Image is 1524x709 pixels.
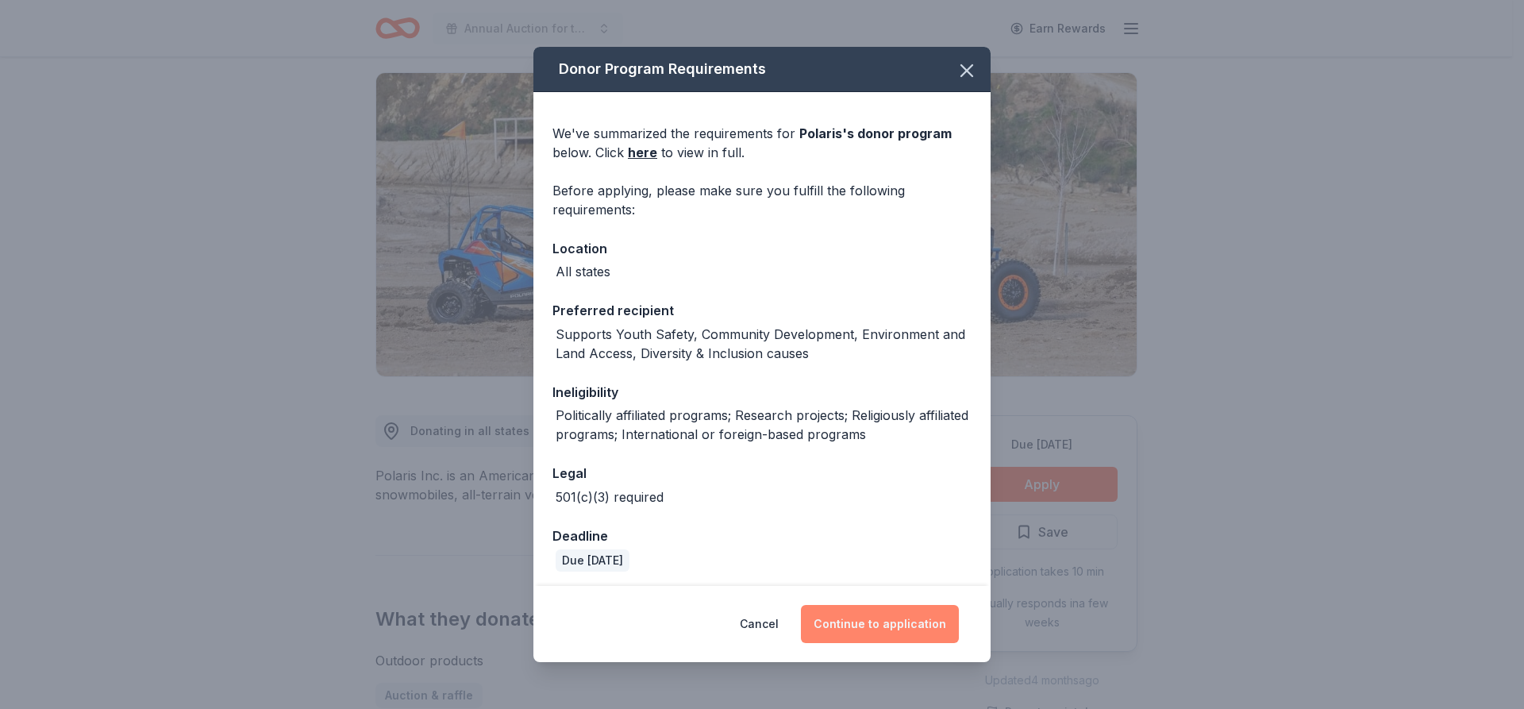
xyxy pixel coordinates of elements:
[552,124,972,162] div: We've summarized the requirements for below. Click to view in full.
[533,47,991,92] div: Donor Program Requirements
[556,262,610,281] div: All states
[552,526,972,546] div: Deadline
[552,300,972,321] div: Preferred recipient
[556,487,664,507] div: 501(c)(3) required
[552,382,972,403] div: Ineligibility
[628,143,657,162] a: here
[740,605,779,643] button: Cancel
[801,605,959,643] button: Continue to application
[552,238,972,259] div: Location
[799,125,952,141] span: Polaris 's donor program
[552,463,972,484] div: Legal
[556,549,629,572] div: Due [DATE]
[556,325,972,363] div: Supports Youth Safety, Community Development, Environment and Land Access, Diversity & Inclusion ...
[552,181,972,219] div: Before applying, please make sure you fulfill the following requirements:
[556,406,972,444] div: Politically affiliated programs; Research projects; Religiously affiliated programs; Internationa...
